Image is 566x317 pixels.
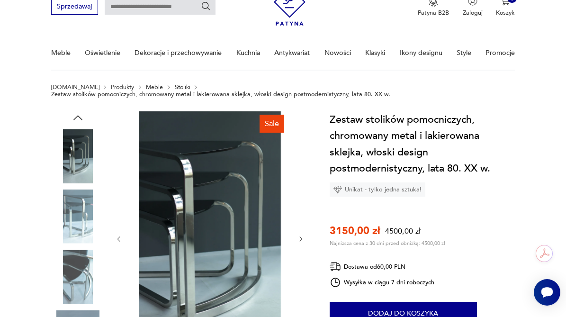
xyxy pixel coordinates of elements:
p: Patyna B2B [418,9,449,17]
a: Nowości [324,36,351,69]
a: Stoliki [175,84,190,91]
img: Zdjęcie produktu Zestaw stolików pomocniczych, chromowany metal i lakierowana sklejka, włoski des... [51,250,105,304]
img: Zdjęcie produktu Zestaw stolików pomocniczych, chromowany metal i lakierowana sklejka, włoski des... [51,129,105,183]
div: Unikat - tylko jedna sztuka! [330,182,425,197]
iframe: Smartsupp widget button [534,279,560,306]
p: 4500,00 zł [385,226,421,237]
a: [DOMAIN_NAME] [51,84,99,91]
div: Dostawa od 60,00 PLN [330,261,435,272]
div: Wysyłka w ciągu 7 dni roboczych [330,277,435,288]
p: Koszyk [496,9,515,17]
img: Ikona dostawy [330,261,341,272]
a: Produkty [111,84,134,91]
h1: Zestaw stolików pomocniczych, chromowany metal i lakierowana sklejka, włoski design postmodernist... [330,111,515,176]
a: Sprzedawaj [51,4,98,10]
a: Antykwariat [274,36,310,69]
p: Zestaw stolików pomocniczych, chromowany metal i lakierowana sklejka, włoski design postmodernist... [51,91,390,98]
a: Kuchnia [236,36,260,69]
a: Oświetlenie [85,36,120,69]
button: Szukaj [201,1,211,12]
div: Sale [260,115,284,133]
img: Ikona diamentu [333,185,342,194]
a: Ikony designu [400,36,442,69]
a: Style [457,36,471,69]
a: Meble [146,84,163,91]
p: 3150,00 zł [330,224,380,238]
img: Zdjęcie produktu Zestaw stolików pomocniczych, chromowany metal i lakierowana sklejka, włoski des... [51,190,105,244]
p: Najniższa cena z 30 dni przed obniżką: 4500,00 zł [330,240,445,247]
a: Klasyki [365,36,385,69]
p: Zaloguj [463,9,483,17]
a: Meble [51,36,71,69]
a: Dekoracje i przechowywanie [135,36,222,69]
a: Promocje [485,36,515,69]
